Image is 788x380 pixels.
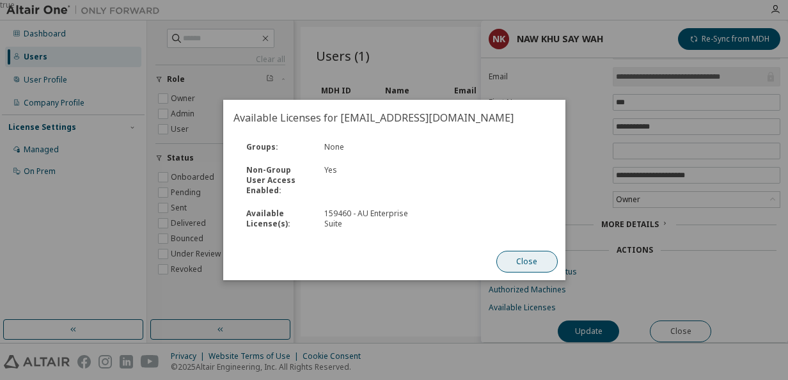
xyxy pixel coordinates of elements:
div: Non-Group User Access Enabled : [239,165,317,196]
div: None [316,142,432,152]
div: Yes [316,165,432,196]
div: Groups : [239,142,317,152]
div: 159460 - AU Enterprise Suite [324,209,425,229]
button: Close [496,251,557,273]
h2: Available Licenses for [EMAIL_ADDRESS][DOMAIN_NAME] [223,100,565,136]
div: Available License(s) : [239,209,317,229]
